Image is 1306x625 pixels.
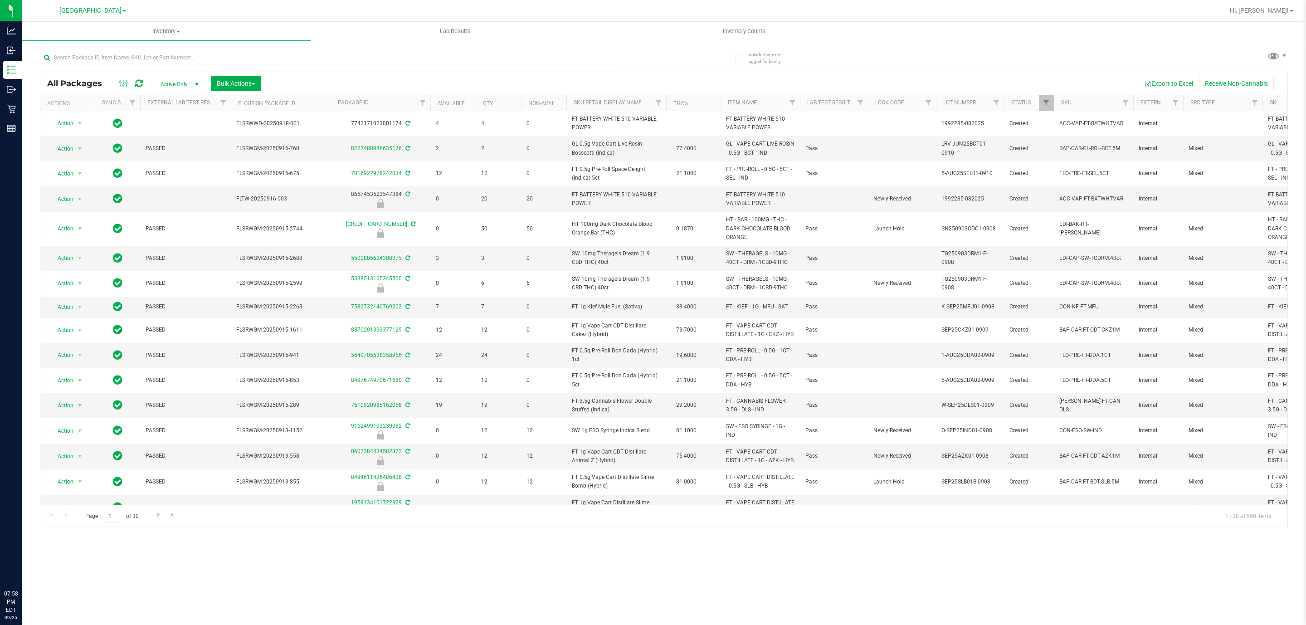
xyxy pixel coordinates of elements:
[526,144,561,153] span: 0
[1139,351,1178,360] span: Internal
[1059,397,1128,414] span: [PERSON_NAME]-FT-CAN-DLS
[346,221,407,227] a: [CREDIT_CARD_NUMBER]
[1189,326,1257,334] span: Mixed
[1009,279,1048,288] span: Created
[311,22,599,41] a: Lab Results
[785,95,800,111] a: Filter
[672,167,701,180] span: 21.1000
[74,425,86,437] span: select
[7,65,16,74] inline-svg: Inventory
[526,169,561,178] span: 0
[481,326,516,334] span: 12
[216,95,231,111] a: Filter
[49,277,74,290] span: Action
[726,448,794,465] span: FT - VAPE CART CDT DISTILLATE - 1G - AZK - HYB
[104,509,120,523] input: 1
[236,326,325,334] span: FLSRWGM-20250915-1611
[599,22,888,41] a: Inventory Counts
[651,95,666,111] a: Filter
[436,119,470,128] span: 4
[152,509,165,521] a: Go to the next page
[989,95,1004,111] a: Filter
[711,27,778,35] span: Inventory Counts
[49,399,74,412] span: Action
[74,475,86,488] span: select
[404,327,410,333] span: Sync from Compliance System
[436,303,470,311] span: 7
[146,303,225,311] span: PASSED
[147,99,219,106] a: External Lab Test Result
[27,551,38,562] iframe: Resource center unread badge
[329,229,432,238] div: Launch Hold
[726,115,794,132] span: FT BATTERY WHITE 510 VARIABLE POWER
[726,397,794,414] span: FT - CANNABIS FLOWER - 3.5G - DLS - IND
[146,326,225,334] span: PASSED
[404,275,410,282] span: Sync from Compliance System
[1138,76,1199,91] button: Export to Excel
[1009,144,1048,153] span: Created
[49,252,74,264] span: Action
[74,349,86,361] span: select
[236,303,325,311] span: FLSRWGM-20250915-2268
[726,322,794,339] span: FT - VAPE CART CDT DISTILLATE - 1G - CKZ - HYB
[728,99,757,106] a: Item Name
[726,275,794,292] span: SW - THERAGELS - 10MG - 40CT - DRM - 1CBD-9THC
[113,117,122,130] span: In Sync
[238,100,295,107] a: Flourish Package ID
[572,220,661,237] span: HT 100mg Dark Chocolate Blood Orange Bar (THC)
[572,249,661,267] span: SW 10mg Theragels Dream (1:9 CBD:THC) 40ct
[572,275,661,292] span: SW 10mg Theragels Dream (1:9 CBD:THC) 40ct
[436,144,470,153] span: 2
[49,117,74,130] span: Action
[351,474,402,480] a: 8494611436486426
[481,169,516,178] span: 12
[726,371,794,389] span: FT - PRE-ROLL - 0.5G - 5CT - DDA - HYB
[481,225,516,233] span: 50
[404,191,410,197] span: Sync from Compliance System
[236,144,325,153] span: FLSRWGM-20250916-760
[236,169,325,178] span: FLSRWGM-20250916-675
[1189,254,1257,263] span: Mixed
[672,142,701,155] span: 77.4000
[428,27,482,35] span: Lab Results
[113,300,122,313] span: In Sync
[351,255,402,261] a: 5500886624308375
[1139,279,1178,288] span: Internal
[1118,95,1133,111] a: Filter
[404,120,410,127] span: Sync from Compliance System
[805,303,863,311] span: Pass
[338,99,369,106] a: Package ID
[125,95,140,111] a: Filter
[1059,220,1128,237] span: EDI-BAK-HT-[PERSON_NAME]
[1059,503,1128,512] span: BAP-CAR-FT-BDT-SLB1M
[726,190,794,208] span: FT BATTERY WHITE 510 VARIABLE POWER
[47,78,111,88] span: All Packages
[7,85,16,94] inline-svg: Outbound
[351,303,402,310] a: 7582732140769202
[1009,169,1048,178] span: Created
[49,324,74,337] span: Action
[22,27,311,35] span: Inventory
[572,303,661,311] span: FT 1g Kief Mule Fuel (Sativa)
[572,347,661,364] span: FT 0.5g Pre-Roll Don Dada (Hybrid) 1ct
[807,99,850,106] a: Lab Test Result
[49,193,74,205] span: Action
[74,501,86,513] span: select
[1139,169,1178,178] span: Internal
[726,498,794,516] span: FT - VAPE CART DISTILLATE - 1G - SLB - HYB
[1230,7,1289,14] span: Hi, [PERSON_NAME]!
[572,190,661,208] span: FT BATTERY WHITE 510 VARIABLE POWER
[672,252,698,265] span: 1.9100
[436,376,470,385] span: 12
[49,475,74,488] span: Action
[351,327,402,333] a: 8870201393377129
[1059,144,1128,153] span: BAP-CAR-GL-ROL-BCT.5M
[1139,225,1178,233] span: Internal
[113,222,122,235] span: In Sync
[1059,426,1128,435] span: CON-FSO-SW-IND
[59,7,122,15] span: [GEOGRAPHIC_DATA]
[805,326,863,334] span: Pass
[113,192,122,205] span: In Sync
[805,144,863,153] span: Pass
[236,351,325,360] span: FLSRWGM-20250915-941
